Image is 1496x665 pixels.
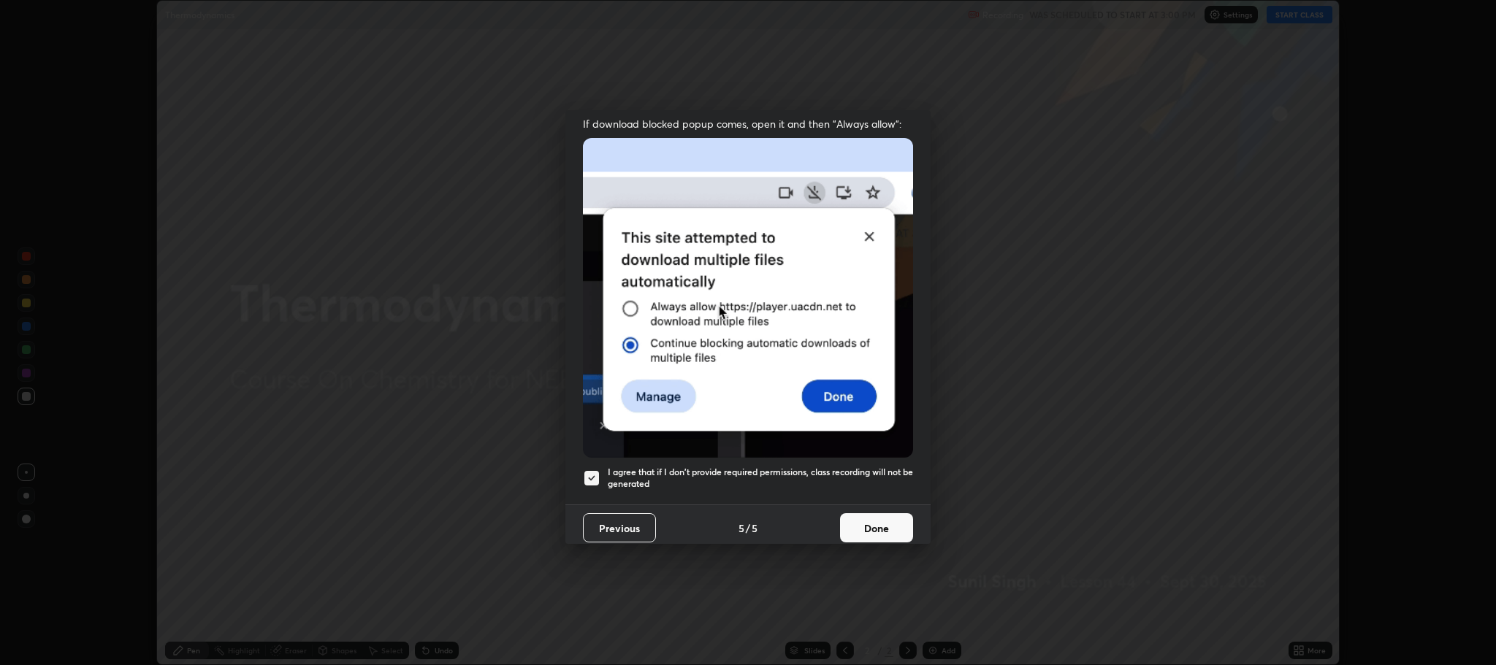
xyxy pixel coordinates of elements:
h5: I agree that if I don't provide required permissions, class recording will not be generated [608,466,913,489]
span: If download blocked popup comes, open it and then "Always allow": [583,117,913,131]
button: Done [840,513,913,542]
h4: 5 [739,520,744,536]
h4: / [746,520,750,536]
h4: 5 [752,520,757,536]
button: Previous [583,513,656,542]
img: downloads-permission-blocked.gif [583,138,913,457]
